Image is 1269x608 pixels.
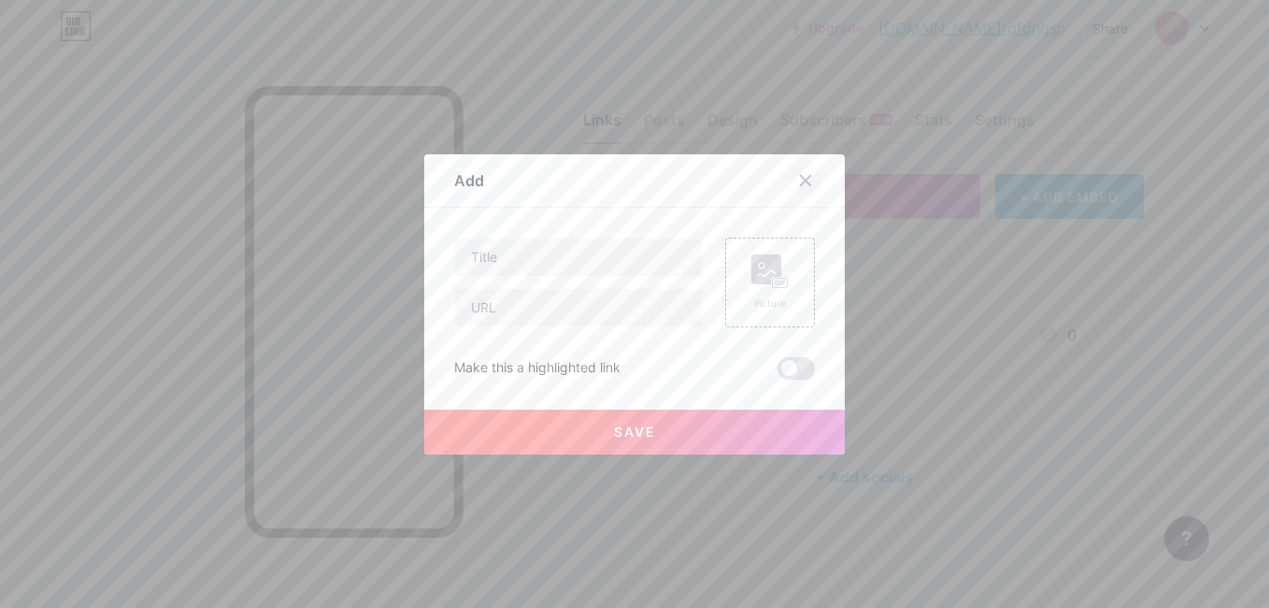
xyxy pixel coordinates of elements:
button: Save [424,410,845,455]
span: Save [614,424,656,440]
div: Add [454,169,484,192]
div: Make this a highlighted link [454,357,620,380]
input: URL [455,289,702,326]
div: Picture [751,297,789,311]
input: Title [455,239,702,276]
